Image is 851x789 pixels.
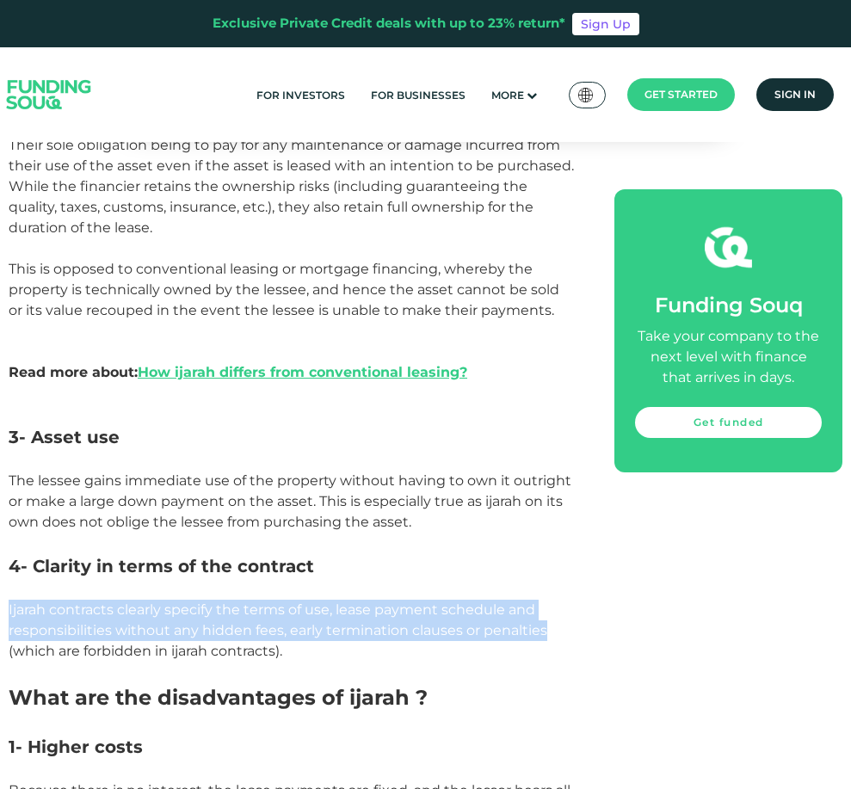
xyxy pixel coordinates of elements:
div: Take your company to the next level with finance that arrives in days. [635,326,822,388]
span: The lessee gains immediate use of the property without having to own it outright or make a large ... [9,472,571,530]
a: For Businesses [367,81,470,109]
span: Get started [644,88,718,101]
div: Exclusive Private Credit deals with up to 23% return* [213,14,565,34]
span: Ijarah contracts clearly specify the terms of use, lease payment schedule and responsibilities wi... [9,601,547,659]
a: For Investors [252,81,349,109]
span: What are the disadvantages of ijarah ? [9,685,428,710]
img: SA Flag [578,88,594,102]
span: More [491,89,524,102]
a: Get funded [635,407,822,438]
span: 4- Clarity in terms of the contract [9,556,314,576]
span: Funding Souq [655,293,803,317]
span: This is opposed to conventional leasing or mortgage financing, whereby the property is technicall... [9,261,559,318]
a: Sign in [756,78,834,111]
img: fsicon [705,224,752,271]
a: Sign Up [572,13,639,35]
span: While the financier retains the ownership risks (including guaranteeing the quality, taxes, custo... [9,178,533,236]
span: Sign in [774,88,816,101]
a: How ijarah differs from conventional leasing? [138,364,467,380]
span: 1- Higher costs [9,737,143,757]
strong: Read more about: [9,364,467,380]
span: 3- Asset use [9,427,120,447]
